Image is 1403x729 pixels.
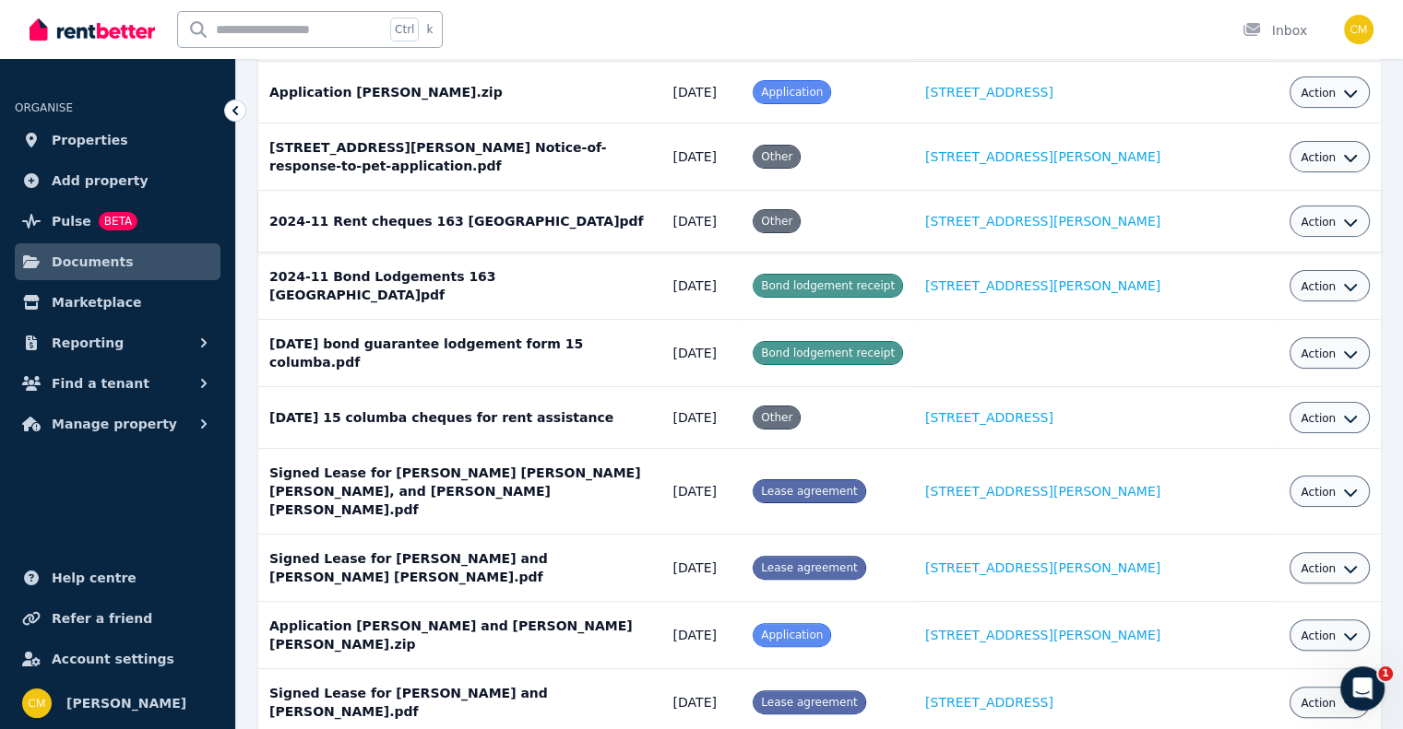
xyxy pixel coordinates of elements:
[37,84,332,115] p: Hi Conor 👋
[662,320,743,387] td: [DATE]
[18,276,351,347] div: Send us a messageWe typically reply in under 30 minutes
[52,372,149,394] span: Find a tenant
[1378,666,1393,681] span: 1
[258,535,662,602] td: Signed Lease for [PERSON_NAME] and [PERSON_NAME] [PERSON_NAME].pdf
[1301,411,1358,426] button: Action
[18,170,351,267] div: Recent messageRochelle avatarJeremy avatarEarl avatarHow can we help?RentBetter•3h ago
[390,18,419,41] span: Ctrl
[15,324,220,361] button: Reporting
[662,253,743,320] td: [DATE]
[38,373,149,393] span: Search for help
[52,607,152,629] span: Refer a friend
[761,86,823,99] span: Application
[99,212,137,230] span: BETA
[15,600,220,637] a: Refer a friend
[1301,485,1358,500] button: Action
[15,162,220,199] a: Add property
[426,22,433,37] span: k
[1301,215,1336,229] span: Action
[30,16,155,43] img: RentBetter
[1301,150,1358,165] button: Action
[1301,86,1336,100] span: Action
[662,191,743,253] td: [DATE]
[19,198,350,266] div: Rochelle avatarJeremy avatarEarl avatarHow can we help?RentBetter•3h ago
[27,511,342,564] div: How Applications are Received and Managed
[1301,347,1336,361] span: Action
[77,215,195,229] span: How can we help?
[66,692,186,714] span: [PERSON_NAME]
[1301,696,1358,711] button: Action
[761,347,895,359] span: Bond lodgement receipt
[15,559,220,596] a: Help centre
[1301,411,1336,426] span: Action
[151,232,204,252] div: • 3h ago
[38,484,309,503] div: Rental Payments - General FAQs
[258,253,662,320] td: 2024-11 Bond Lodgements 163 [GEOGRAPHIC_DATA]pdf
[761,629,823,641] span: Application
[52,170,149,192] span: Add property
[15,641,220,677] a: Account settings
[38,312,308,331] div: We typically reply in under 30 minutes
[52,567,137,589] span: Help centre
[761,561,857,574] span: Lease agreement
[925,628,1160,642] a: [STREET_ADDRESS][PERSON_NAME]
[317,29,351,63] div: Close
[258,387,662,449] td: [DATE] 15 columba cheques for rent assistance
[41,606,82,618] span: Home
[27,364,342,401] button: Search for help
[15,406,220,442] button: Manage property
[1301,696,1336,711] span: Action
[15,101,73,114] span: ORGANISE
[258,320,662,387] td: [DATE] bond guarantee lodgement form 15 columba.pdf
[761,215,792,228] span: Other
[662,602,743,669] td: [DATE]
[925,695,1053,710] a: [STREET_ADDRESS]
[925,85,1053,100] a: [STREET_ADDRESS]
[258,191,662,253] td: 2024-11 Rent cheques 163 [GEOGRAPHIC_DATA]pdf
[258,602,662,669] td: Application [PERSON_NAME] and [PERSON_NAME] [PERSON_NAME].zip
[662,535,743,602] td: [DATE]
[38,450,309,469] div: How much does it cost?
[27,442,342,476] div: How much does it cost?
[43,216,65,238] img: Rochelle avatar
[52,251,134,273] span: Documents
[38,518,309,557] div: How Applications are Received and Managed
[761,279,895,292] span: Bond lodgement receipt
[258,123,662,191] td: [STREET_ADDRESS][PERSON_NAME] Notice-of-response-to-pet-application.pdf
[1340,666,1385,711] iframe: Intercom live chat
[1344,15,1373,44] img: Conor Mclaughlin
[1301,629,1336,643] span: Action
[258,62,662,123] td: Application [PERSON_NAME].zip
[925,149,1160,164] a: [STREET_ADDRESS][PERSON_NAME]
[15,243,220,280] a: Documents
[35,230,57,253] img: Jeremy avatar
[15,122,220,159] a: Properties
[1301,561,1358,576] button: Action
[51,230,73,253] img: Earl avatar
[662,62,743,123] td: [DATE]
[925,214,1160,229] a: [STREET_ADDRESS][PERSON_NAME]
[662,387,743,449] td: [DATE]
[761,150,792,163] span: Other
[52,332,124,354] span: Reporting
[1242,21,1307,40] div: Inbox
[77,232,148,252] div: RentBetter
[38,292,308,312] div: Send us a message
[1301,561,1336,576] span: Action
[1301,279,1336,294] span: Action
[27,408,342,442] div: Rental Payments - How They Work
[52,648,174,670] span: Account settings
[38,186,331,206] div: Recent message
[246,559,369,633] button: Help
[52,210,91,232] span: Pulse
[1301,629,1358,643] button: Action
[1301,215,1358,229] button: Action
[761,411,792,424] span: Other
[292,606,322,618] span: Help
[52,413,177,435] span: Manage property
[662,123,743,191] td: [DATE]
[925,560,1160,575] a: [STREET_ADDRESS][PERSON_NAME]
[37,115,332,147] p: How can we help?
[1301,279,1358,294] button: Action
[761,485,857,498] span: Lease agreement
